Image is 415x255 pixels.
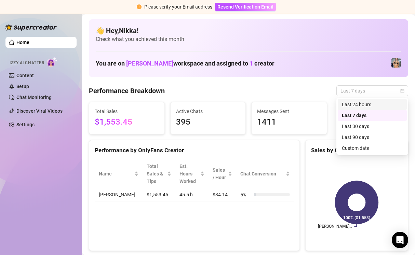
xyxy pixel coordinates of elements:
[217,4,273,10] span: Resend Verification Email
[175,188,209,201] td: 45.5 h
[250,60,253,67] span: 1
[392,232,408,248] div: Open Intercom Messenger
[95,188,143,201] td: [PERSON_NAME]…
[96,26,401,36] h4: 👋 Hey, Nikka !
[342,144,403,152] div: Custom date
[338,110,407,121] div: Last 7 days
[213,166,227,181] span: Sales / Hour
[5,24,57,31] img: logo-BBDzfeDw.svg
[240,170,284,178] span: Chat Conversion
[143,160,175,188] th: Total Sales & Tips
[318,224,352,229] text: [PERSON_NAME]…
[16,122,35,127] a: Settings
[16,108,63,114] a: Discover Viral Videos
[143,188,175,201] td: $1,553.45
[340,86,404,96] span: Last 7 days
[338,121,407,132] div: Last 30 days
[342,101,403,108] div: Last 24 hours
[16,95,52,100] a: Chat Monitoring
[240,191,251,198] span: 5 %
[209,188,237,201] td: $34.14
[95,146,294,155] div: Performance by OnlyFans Creator
[179,162,199,185] div: Est. Hours Worked
[257,108,321,115] span: Messages Sent
[16,84,29,89] a: Setup
[96,36,401,43] span: Check what you achieved this month
[176,116,240,129] span: 395
[137,4,142,9] span: exclamation-circle
[391,58,401,68] img: Veronica
[10,60,44,66] span: Izzy AI Chatter
[209,160,237,188] th: Sales / Hour
[95,108,159,115] span: Total Sales
[16,40,29,45] a: Home
[400,89,404,93] span: calendar
[99,170,133,178] span: Name
[236,160,294,188] th: Chat Conversion
[338,132,407,143] div: Last 90 days
[16,73,34,78] a: Content
[342,123,403,130] div: Last 30 days
[47,57,57,67] img: AI Chatter
[147,162,166,185] span: Total Sales & Tips
[215,3,276,11] button: Resend Verification Email
[338,143,407,154] div: Custom date
[95,160,143,188] th: Name
[95,116,159,129] span: $1,553.45
[257,116,321,129] span: 1411
[342,133,403,141] div: Last 90 days
[96,60,275,67] h1: You are on workspace and assigned to creator
[342,112,403,119] div: Last 7 days
[126,60,173,67] span: [PERSON_NAME]
[311,146,402,155] div: Sales by OnlyFans Creator
[89,86,165,96] h4: Performance Breakdown
[176,108,240,115] span: Active Chats
[144,3,212,11] div: Please verify your Email address
[338,99,407,110] div: Last 24 hours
